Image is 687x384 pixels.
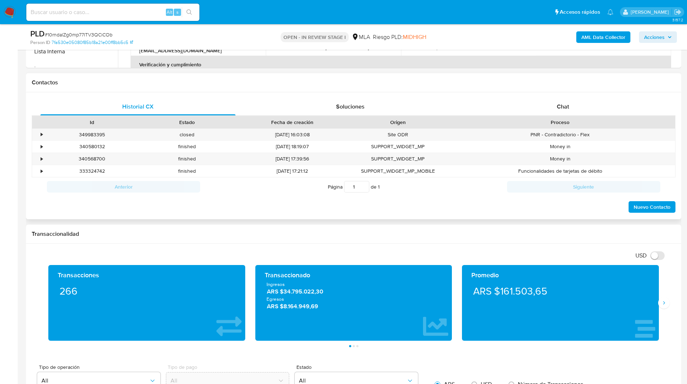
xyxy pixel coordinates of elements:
[41,168,43,175] div: •
[639,31,677,43] button: Acciones
[450,119,670,126] div: Proceso
[560,8,600,16] span: Accesos rápidos
[122,102,154,111] span: Historial CX
[378,183,380,190] span: 1
[41,155,43,162] div: •
[50,119,135,126] div: Id
[182,7,197,17] button: search-icon
[445,141,675,153] div: Money in
[634,202,670,212] span: Nuevo Contacto
[47,181,200,193] button: Anterior
[576,31,630,43] button: AML Data Collector
[234,141,351,153] div: [DATE] 18:19:07
[145,119,229,126] div: Estado
[445,129,675,141] div: PNR - Contradictorio - Flex
[41,143,43,150] div: •
[629,201,675,213] button: Nuevo Contacto
[30,39,50,46] b: Person ID
[26,8,199,17] input: Buscar usuario o caso...
[351,153,445,165] div: SUPPORT_WIDGET_MP
[28,43,118,60] button: Lista Interna
[45,165,140,177] div: 333324742
[131,56,671,73] th: Verificación y cumplimiento
[28,60,118,78] button: Items
[176,9,179,16] span: s
[557,102,569,111] span: Chat
[445,165,675,177] div: Funcionalidades de tarjetas de débito
[351,141,445,153] div: SUPPORT_WIDGET_MP
[581,31,625,43] b: AML Data Collector
[45,153,140,165] div: 340568700
[403,33,426,41] span: MIDHIGH
[373,33,426,41] span: Riesgo PLD:
[356,119,440,126] div: Origen
[140,165,234,177] div: finished
[281,32,349,42] p: OPEN - IN REVIEW STAGE I
[351,165,445,177] div: SUPPORT_WIDGET_MP_MOBILE
[445,153,675,165] div: Money in
[351,129,445,141] div: Site ODR
[239,119,345,126] div: Fecha de creación
[644,31,665,43] span: Acciones
[32,230,675,238] h1: Transaccionalidad
[336,102,365,111] span: Soluciones
[507,181,660,193] button: Siguiente
[234,129,351,141] div: [DATE] 16:03:08
[41,131,43,138] div: •
[140,129,234,141] div: closed
[45,129,140,141] div: 349983395
[45,31,113,38] span: # 10rndalZg0mp77ITV3QCiCOb
[352,33,370,41] div: MLA
[328,181,380,193] span: Página de
[631,9,671,16] p: matiasagustin.white@mercadolibre.com
[274,44,322,50] p: Teléfono de contacto :
[167,9,172,16] span: Alt
[32,79,675,86] h1: Contactos
[458,44,460,50] p: -
[139,47,222,54] p: [EMAIL_ADDRESS][DOMAIN_NAME]
[234,165,351,177] div: [DATE] 17:21:12
[52,39,133,46] a: 7fa530e05080f85b18a21e00ff8bb5c5
[325,44,369,50] p: [PHONE_NUMBER]
[674,8,682,16] a: Salir
[607,9,613,15] a: Notificaciones
[234,153,351,165] div: [DATE] 17:39:56
[672,17,683,23] span: 3.157.2
[140,141,234,153] div: finished
[30,28,45,39] b: PLD
[140,153,234,165] div: finished
[45,141,140,153] div: 340580132
[410,44,455,50] p: Nombre corporativo :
